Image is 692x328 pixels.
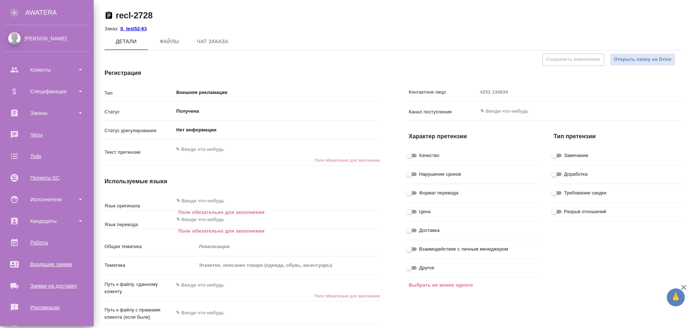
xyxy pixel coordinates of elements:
a: Заявки на доставку [2,277,92,295]
input: Пустое поле [478,87,684,98]
div: Рекламации [5,302,88,313]
button: Open [376,129,377,131]
div: [PERSON_NAME] [5,35,88,42]
p: Контактное лицо [409,89,478,96]
span: Требование скидки [564,189,607,197]
p: Поле обязательно для заполнения [178,209,375,216]
h4: Тип претензии [554,132,684,141]
button: Открыть папку на Drive [610,53,675,66]
button: Open [680,111,682,112]
p: Поле обязательно для заполнения [178,228,375,235]
div: Исполнители [5,194,88,205]
div: Проекты SC [5,172,88,183]
p: Тематика [105,262,196,269]
div: Локализация [196,241,380,253]
p: Путь к файлу, сданному клиенту [105,281,173,295]
span: Формат перевода [419,189,458,197]
span: Чат заказа [195,37,230,46]
p: Выбрать не менее одного [409,282,539,289]
button: Скопировать ссылку [105,11,113,20]
span: 🙏 [670,290,682,305]
p: Тип [105,90,173,97]
span: Взаимодействие с личным менеджером [419,246,508,253]
p: Статус урегулирования [105,127,173,134]
div: Клиенты [5,64,88,75]
div: AWATERA [25,5,94,20]
p: Статус [105,108,173,116]
a: Работы [2,234,92,252]
span: Файлы [152,37,187,46]
p: Заказ: [105,26,120,31]
input: ✎ Введи что-нибудь [176,215,354,224]
p: Канал поступления [409,108,478,116]
a: Проекты SC [2,169,92,187]
a: recl-2728 [116,10,152,20]
div: Спецификации [5,86,88,97]
button: 🙏 [667,288,685,306]
h4: Характер претензии [409,132,539,141]
p: Язык перевода [105,221,173,228]
button: Open [376,219,377,220]
a: S_test52-63 [120,25,152,31]
div: Todo [5,151,88,162]
div: Этикетки, описание товара (одежда, обувь, аксессуары) [196,259,380,271]
input: ✎ Введи что-нибудь [480,107,658,116]
div: Входящие заявки [5,259,88,270]
a: Todo [2,147,92,165]
button: Open [376,200,377,202]
span: Разрыв отношений [564,208,606,215]
h4: Используемые языки [105,177,380,186]
p: Путь к файлу с правками клиента (если были) [105,306,173,321]
a: Рекламации [2,298,92,316]
span: Открыть папку на Drive [614,55,671,64]
h4: Регистрация [105,69,380,77]
a: Входящие заявки [2,255,92,273]
p: Текст претензии [105,149,173,156]
div: Работы [5,237,88,248]
button: Open [376,92,377,93]
span: Другое [419,264,434,271]
span: Детали [109,37,143,46]
span: Нарушение сроков [419,171,461,178]
h6: Поле обязательно для заполнения [173,294,380,298]
span: Цена [419,208,431,215]
span: Доставка [419,227,440,234]
p: S_test52-63 [120,26,152,31]
a: Чаты [2,126,92,144]
div: Кандидаты [5,216,88,226]
span: Доработка [564,171,587,178]
div: Заказы [5,108,88,118]
button: Open [376,111,377,112]
p: Общая тематика [105,243,196,250]
input: ✎ Введи что-нибудь [176,197,354,205]
p: Язык оригинала [105,202,173,210]
span: Замечание [564,152,589,159]
h6: Поле обязательно для заполнения [173,158,380,162]
div: Чаты [5,129,88,140]
span: Качество [419,152,439,159]
div: Заявки на доставку [5,280,88,291]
